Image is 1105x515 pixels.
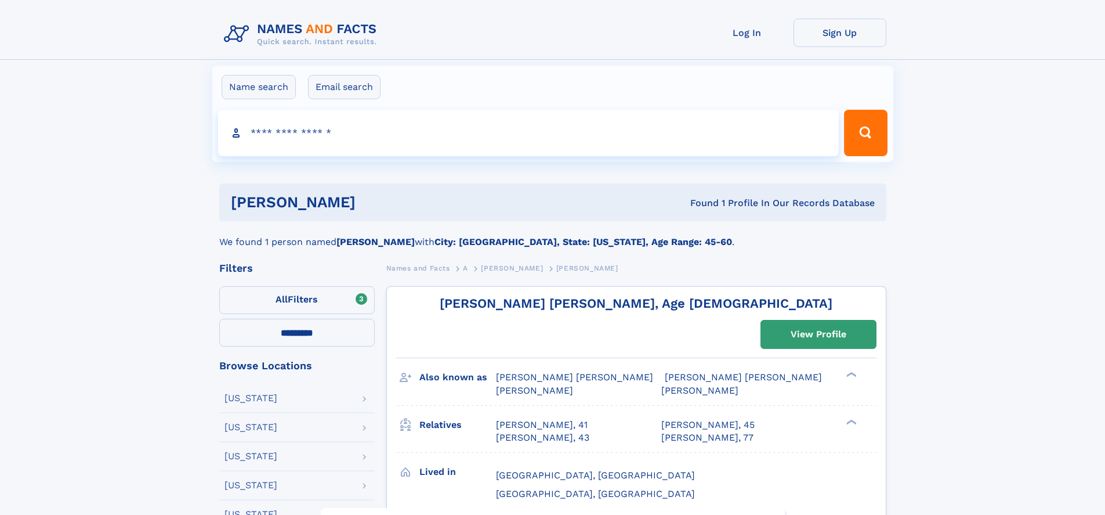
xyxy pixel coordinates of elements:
[219,263,375,273] div: Filters
[224,394,277,403] div: [US_STATE]
[224,452,277,461] div: [US_STATE]
[665,372,822,383] span: [PERSON_NAME] [PERSON_NAME]
[496,488,695,499] span: [GEOGRAPHIC_DATA], [GEOGRAPHIC_DATA]
[231,195,523,210] h1: [PERSON_NAME]
[496,385,573,396] span: [PERSON_NAME]
[463,264,468,272] span: A
[843,371,857,379] div: ❯
[481,261,543,275] a: [PERSON_NAME]
[661,419,755,431] a: [PERSON_NAME], 45
[434,236,732,247] b: City: [GEOGRAPHIC_DATA], State: [US_STATE], Age Range: 45-60
[496,470,695,481] span: [GEOGRAPHIC_DATA], [GEOGRAPHIC_DATA]
[419,462,496,482] h3: Lived in
[219,19,386,50] img: Logo Names and Facts
[481,264,543,272] span: [PERSON_NAME]
[523,197,875,210] div: Found 1 Profile In Our Records Database
[761,320,876,348] a: View Profile
[222,75,296,99] label: Name search
[218,110,839,156] input: search input
[844,110,887,156] button: Search Button
[556,264,618,272] span: [PERSON_NAME]
[496,431,589,444] a: [PERSON_NAME], 43
[661,385,738,396] span: [PERSON_NAME]
[386,261,450,275] a: Names and Facts
[219,221,886,249] div: We found 1 person named with .
[276,294,288,305] span: All
[219,286,375,314] label: Filters
[219,361,375,371] div: Browse Locations
[440,296,832,311] a: [PERSON_NAME] [PERSON_NAME], Age [DEMOGRAPHIC_DATA]
[794,19,886,47] a: Sign Up
[661,431,753,444] a: [PERSON_NAME], 77
[308,75,381,99] label: Email search
[496,419,588,431] a: [PERSON_NAME], 41
[791,321,846,348] div: View Profile
[336,236,415,247] b: [PERSON_NAME]
[701,19,794,47] a: Log In
[843,418,857,426] div: ❯
[224,423,277,432] div: [US_STATE]
[419,368,496,387] h3: Also known as
[496,372,653,383] span: [PERSON_NAME] [PERSON_NAME]
[224,481,277,490] div: [US_STATE]
[419,415,496,435] h3: Relatives
[463,261,468,275] a: A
